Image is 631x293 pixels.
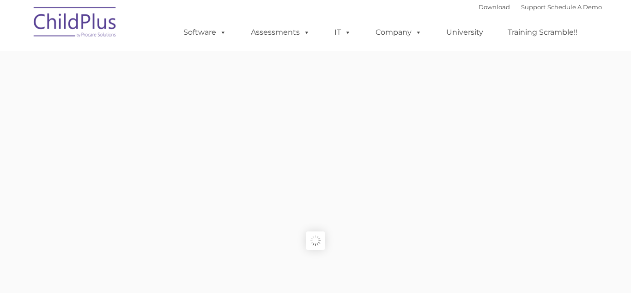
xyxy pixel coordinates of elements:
[479,3,510,11] a: Download
[437,23,492,42] a: University
[366,23,431,42] a: Company
[242,23,319,42] a: Assessments
[521,3,546,11] a: Support
[498,23,587,42] a: Training Scramble!!
[479,3,602,11] font: |
[174,23,236,42] a: Software
[29,0,121,47] img: ChildPlus by Procare Solutions
[547,3,602,11] a: Schedule A Demo
[325,23,360,42] a: IT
